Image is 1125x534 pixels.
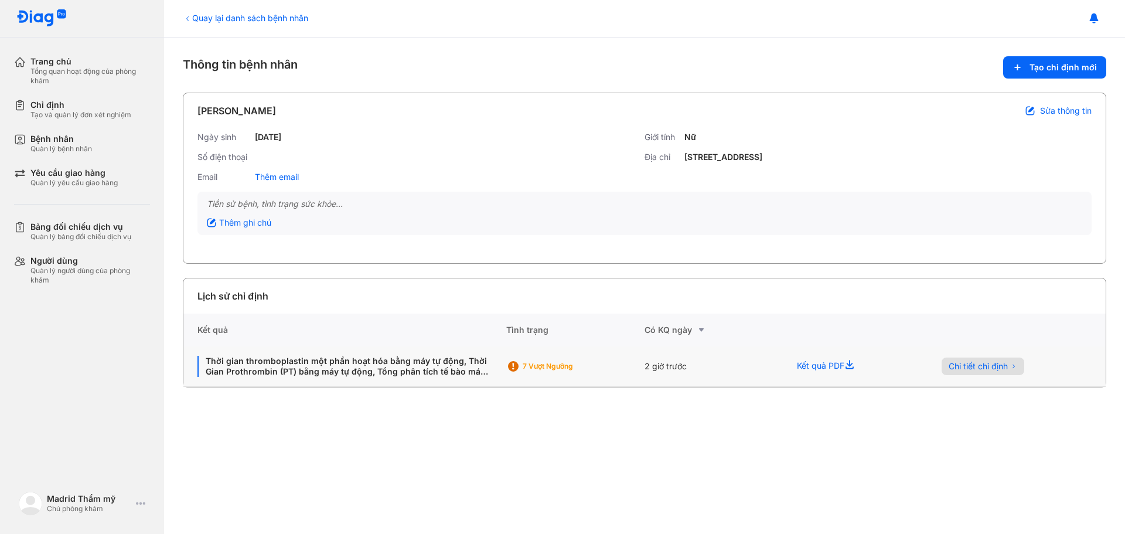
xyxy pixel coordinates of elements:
div: Số điện thoại [197,152,250,162]
div: 7 Vượt ngưỡng [523,362,616,371]
div: Quản lý yêu cầu giao hàng [30,178,118,188]
div: Có KQ ngày [645,323,783,337]
div: Yêu cầu giao hàng [30,168,118,178]
div: Tiền sử bệnh, tình trạng sức khỏe... [207,199,1082,209]
div: Madrid Thẩm mỹ [47,494,131,504]
div: 2 giờ trước [645,346,783,387]
button: Tạo chỉ định mới [1003,56,1106,79]
div: Quay lại danh sách bệnh nhân [183,12,308,24]
div: Thời gian thromboplastin một phần hoạt hóa bằng máy tự động, Thời Gian Prothrombin (PT) bằng máy ... [197,356,492,377]
div: Kết quả PDF [783,346,927,387]
span: Sửa thông tin [1040,106,1092,116]
div: Quản lý bệnh nhân [30,144,92,154]
div: Thông tin bệnh nhân [183,56,1106,79]
div: Thêm email [255,172,299,182]
div: Trang chủ [30,56,150,67]
div: Thêm ghi chú [207,217,271,228]
img: logo [19,492,42,515]
div: Giới tính [645,132,680,142]
div: Tổng quan hoạt động của phòng khám [30,67,150,86]
div: Bảng đối chiếu dịch vụ [30,222,131,232]
div: [DATE] [255,132,281,142]
div: Tạo và quản lý đơn xét nghiệm [30,110,131,120]
div: Quản lý người dùng của phòng khám [30,266,150,285]
div: Chỉ định [30,100,131,110]
div: Email [197,172,250,182]
div: Ngày sinh [197,132,250,142]
span: Chi tiết chỉ định [949,361,1008,372]
img: logo [16,9,67,28]
button: Chi tiết chỉ định [942,358,1024,375]
div: Chủ phòng khám [47,504,131,513]
div: Tình trạng [506,314,645,346]
div: Kết quả [183,314,506,346]
div: Địa chỉ [645,152,680,162]
div: Nữ [684,132,696,142]
span: Tạo chỉ định mới [1029,62,1097,73]
div: Người dùng [30,256,150,266]
div: Quản lý bảng đối chiếu dịch vụ [30,232,131,242]
div: Lịch sử chỉ định [197,289,268,303]
div: Bệnh nhân [30,134,92,144]
div: [STREET_ADDRESS] [684,152,762,162]
div: [PERSON_NAME] [197,104,276,118]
